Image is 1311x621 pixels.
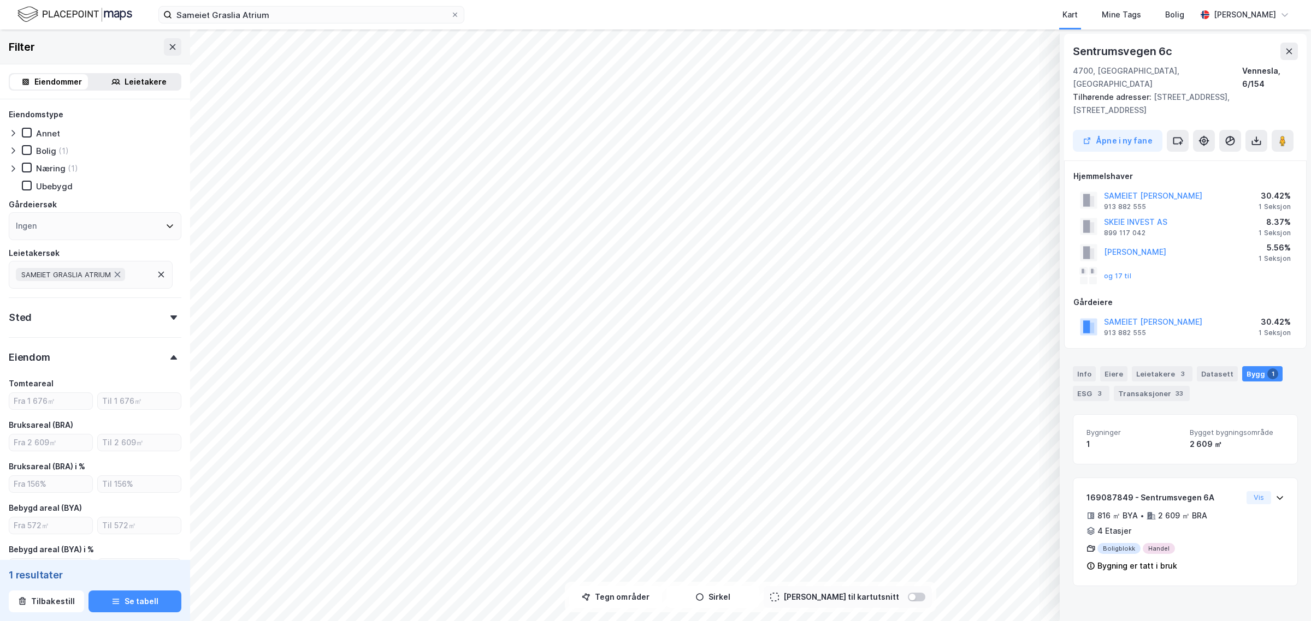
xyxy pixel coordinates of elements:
[1073,92,1154,101] span: Tilhørende adresser:
[1140,511,1144,520] div: •
[88,590,181,612] button: Se tabell
[9,108,63,121] div: Eiendomstype
[9,351,50,364] div: Eiendom
[783,590,899,604] div: [PERSON_NAME] til kartutsnitt
[1073,130,1162,152] button: Åpne i ny fane
[9,590,84,612] button: Tilbakestill
[1073,43,1174,60] div: Sentrumsvegen 6c
[1073,170,1297,183] div: Hjemmelshaver
[1073,386,1109,401] div: ESG
[1165,8,1184,21] div: Bolig
[58,146,69,156] div: (1)
[9,569,181,582] div: 1 resultater
[36,181,73,192] div: Ubebygd
[1097,509,1138,522] div: 816 ㎡ BYA
[98,517,181,534] input: Til 572㎡
[1197,366,1238,381] div: Datasett
[9,311,32,324] div: Sted
[1104,229,1145,237] div: 899 117 042
[17,5,132,24] img: logo.f888ab2527a4732fd821a326f86c7f29.svg
[9,393,92,409] input: Fra 1 676㎡
[68,163,78,174] div: (1)
[1097,524,1131,538] div: 4 Etasjer
[1242,366,1283,381] div: Bygg
[1073,64,1242,91] div: 4700, [GEOGRAPHIC_DATA], [GEOGRAPHIC_DATA]
[569,586,662,608] button: Tegn områder
[1190,438,1284,451] div: 2 609 ㎡
[9,377,54,390] div: Tomteareal
[1177,368,1188,379] div: 3
[9,460,85,473] div: Bruksareal (BRA) i %
[9,517,92,534] input: Fra 572㎡
[1097,559,1177,572] div: Bygning er tatt i bruk
[1114,386,1190,401] div: Transaksjoner
[1267,368,1278,379] div: 1
[9,559,92,575] input: Fra 34%
[98,434,181,451] input: Til 2 609㎡
[1094,388,1105,399] div: 3
[1259,216,1291,229] div: 8.37%
[1086,438,1181,451] div: 1
[1073,91,1289,117] div: [STREET_ADDRESS], [STREET_ADDRESS]
[9,38,35,56] div: Filter
[1173,388,1185,399] div: 33
[1214,8,1276,21] div: [PERSON_NAME]
[1086,428,1181,437] span: Bygninger
[1104,202,1146,211] div: 913 882 555
[1104,329,1146,337] div: 913 882 555
[1259,241,1291,254] div: 5.56%
[1132,366,1192,381] div: Leietakere
[1259,254,1291,263] div: 1 Seksjon
[21,270,111,279] span: SAMEIET GRASLIA ATRIUM
[1062,8,1078,21] div: Kart
[1073,366,1096,381] div: Info
[666,586,759,608] button: Sirkel
[172,7,451,23] input: Søk på adresse, matrikkel, gårdeiere, leietakere eller personer
[9,247,60,260] div: Leietakersøk
[1259,189,1291,202] div: 30.42%
[1086,491,1242,504] div: 169087849 - Sentrumsvegen 6A
[1259,315,1291,329] div: 30.42%
[1073,296,1297,309] div: Gårdeiere
[1256,569,1311,621] div: Kontrollprogram for chat
[125,75,167,88] div: Leietakere
[1100,366,1127,381] div: Eiere
[1102,8,1141,21] div: Mine Tags
[1158,509,1207,522] div: 2 609 ㎡ BRA
[36,146,56,156] div: Bolig
[98,476,181,492] input: Til 156%
[1190,428,1284,437] span: Bygget bygningsområde
[9,419,73,432] div: Bruksareal (BRA)
[9,543,94,556] div: Bebygd areal (BYA) i %
[1259,202,1291,211] div: 1 Seksjon
[36,163,66,174] div: Næring
[36,128,60,139] div: Annet
[9,198,57,211] div: Gårdeiersøk
[1259,229,1291,237] div: 1 Seksjon
[9,476,92,492] input: Fra 156%
[34,75,82,88] div: Eiendommer
[9,434,92,451] input: Fra 2 609㎡
[98,393,181,409] input: Til 1 676㎡
[1259,329,1291,337] div: 1 Seksjon
[9,501,82,515] div: Bebygd areal (BYA)
[1256,569,1311,621] iframe: Chat Widget
[1242,64,1298,91] div: Vennesla, 6/154
[98,559,181,575] input: Til 34%
[16,219,37,232] div: Ingen
[1247,491,1271,504] button: Vis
